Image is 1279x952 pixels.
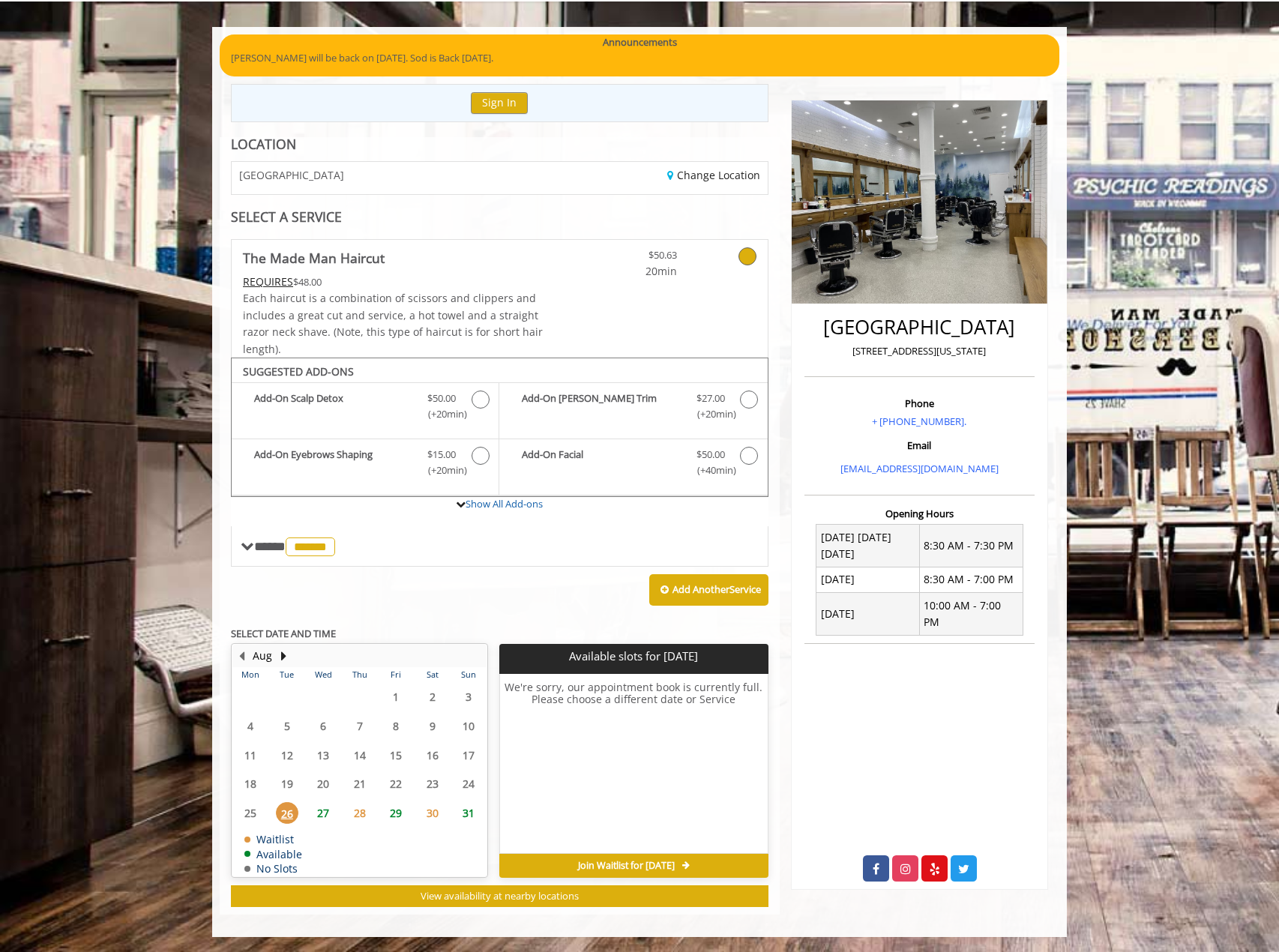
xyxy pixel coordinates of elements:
[672,582,761,596] b: Add Another Service
[243,274,293,289] span: This service needs some Advance to be paid before we block your appointment
[816,525,920,567] td: [DATE] [DATE] [DATE]
[231,358,768,497] div: The Made Man Haircut Add-onS
[471,92,528,114] button: Sign In
[244,849,302,860] td: Available
[231,210,768,224] div: SELECT A SERVICE
[253,648,272,664] button: Aug
[268,667,304,682] th: Tue
[239,391,491,426] label: Add-On Scalp Detox
[872,415,966,428] a: + [PHONE_NUMBER].
[231,50,1048,66] p: [PERSON_NAME] will be back on [DATE]. Sod is Back [DATE].
[804,508,1035,519] h3: Opening Hours
[305,798,341,828] td: Select day27
[816,567,920,592] td: [DATE]
[235,648,247,664] button: Previous Month
[522,447,681,478] b: Add-On Facial
[919,525,1023,567] td: 8:30 AM - 7:30 PM
[451,798,487,828] td: Select day31
[421,802,444,824] span: 30
[649,574,768,606] button: Add AnotherService
[421,889,579,903] span: View availability at nearby locations
[420,406,464,422] span: (+20min )
[239,447,491,482] label: Add-On Eyebrows Shaping
[277,648,289,664] button: Next Month
[696,391,725,406] span: $27.00
[427,391,456,406] span: $50.00
[254,447,412,478] b: Add-On Eyebrows Shaping
[500,681,767,848] h6: We're sorry, our appointment book is currently full. Please choose a different date or Service
[808,440,1031,451] h3: Email
[231,135,296,153] b: LOCATION
[522,391,681,422] b: Add-On [PERSON_NAME] Trim
[451,667,487,682] th: Sun
[919,593,1023,636] td: 10:00 AM - 7:00 PM
[603,34,677,50] b: Announcements
[244,834,302,845] td: Waitlist
[840,462,999,475] a: [EMAIL_ADDRESS][DOMAIN_NAME]
[244,863,302,874] td: No Slots
[254,391,412,422] b: Add-On Scalp Detox
[507,391,759,426] label: Add-On Beard Trim
[507,447,759,482] label: Add-On Facial
[466,497,543,510] a: Show All Add-ons
[578,860,675,872] span: Join Waitlist for [DATE]
[378,798,414,828] td: Select day29
[696,447,725,463] span: $50.00
[231,885,768,907] button: View availability at nearby locations
[385,802,407,824] span: 29
[414,798,450,828] td: Select day30
[427,447,456,463] span: $15.00
[276,802,298,824] span: 26
[589,240,677,280] a: $50.63
[505,650,762,663] p: Available slots for [DATE]
[816,593,920,636] td: [DATE]
[243,291,543,355] span: Each haircut is a combination of scissors and clippers and includes a great cut and service, a ho...
[239,169,344,181] span: [GEOGRAPHIC_DATA]
[268,798,304,828] td: Select day26
[589,263,677,280] span: 20min
[414,667,450,682] th: Sat
[688,463,732,478] span: (+40min )
[312,802,334,824] span: 27
[341,667,377,682] th: Thu
[231,627,336,640] b: SELECT DATE AND TIME
[341,798,377,828] td: Select day28
[305,667,341,682] th: Wed
[243,274,544,290] div: $48.00
[349,802,371,824] span: 28
[808,316,1031,338] h2: [GEOGRAPHIC_DATA]
[243,364,354,379] b: SUGGESTED ADD-ONS
[808,398,1031,409] h3: Phone
[688,406,732,422] span: (+20min )
[232,667,268,682] th: Mon
[808,343,1031,359] p: [STREET_ADDRESS][US_STATE]
[667,168,760,182] a: Change Location
[457,802,480,824] span: 31
[420,463,464,478] span: (+20min )
[243,247,385,268] b: The Made Man Haircut
[378,667,414,682] th: Fri
[919,567,1023,592] td: 8:30 AM - 7:00 PM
